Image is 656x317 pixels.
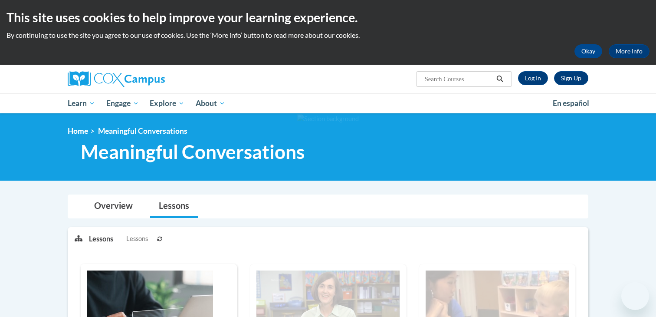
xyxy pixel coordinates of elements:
[81,140,305,163] span: Meaningful Conversations
[190,93,231,113] a: About
[89,234,113,244] p: Lessons
[68,71,165,87] img: Cox Campus
[609,44,649,58] a: More Info
[106,98,139,109] span: Engage
[554,71,588,85] a: Register
[68,98,95,109] span: Learn
[144,93,190,113] a: Explore
[62,93,101,113] a: Learn
[547,94,595,112] a: En español
[297,114,359,124] img: Section background
[493,74,506,84] button: Search
[518,71,548,85] a: Log In
[150,195,198,218] a: Lessons
[98,126,187,135] span: Meaningful Conversations
[196,98,225,109] span: About
[85,195,141,218] a: Overview
[55,93,601,113] div: Main menu
[621,282,649,310] iframe: Button to launch messaging window
[101,93,144,113] a: Engage
[7,30,649,40] p: By continuing to use the site you agree to our use of cookies. Use the ‘More info’ button to read...
[126,234,148,244] span: Lessons
[424,74,493,84] input: Search Courses
[7,9,649,26] h2: This site uses cookies to help improve your learning experience.
[68,126,88,135] a: Home
[553,99,589,108] span: En español
[150,98,184,109] span: Explore
[68,71,233,87] a: Cox Campus
[574,44,602,58] button: Okay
